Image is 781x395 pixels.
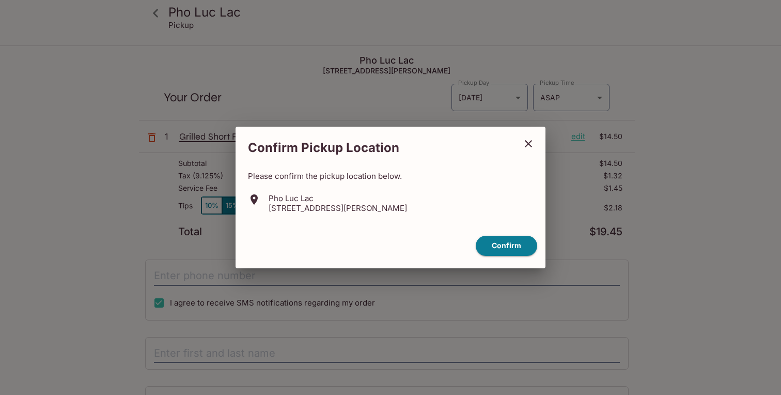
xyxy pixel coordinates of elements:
p: Pho Luc Lac [269,193,407,203]
p: [STREET_ADDRESS][PERSON_NAME] [269,203,407,213]
p: Please confirm the pickup location below. [248,171,533,181]
button: close [516,131,541,157]
button: confirm [476,236,537,256]
h2: Confirm Pickup Location [236,135,516,161]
